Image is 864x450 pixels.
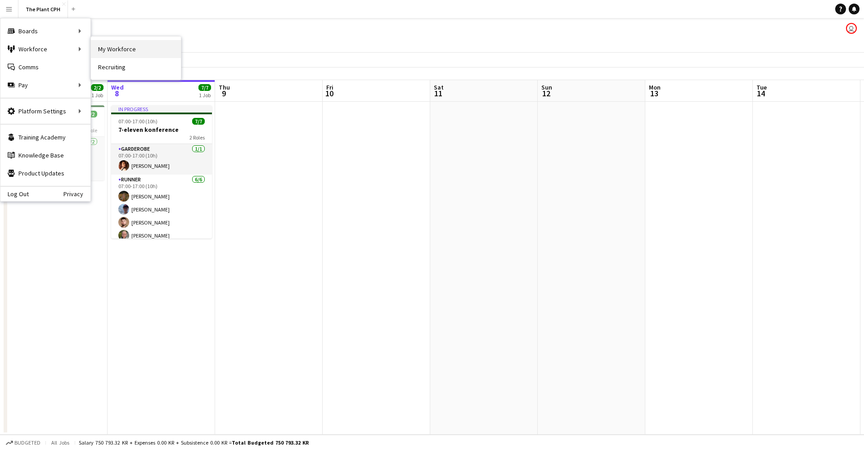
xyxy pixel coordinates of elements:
button: Budgeted [4,438,42,448]
span: Mon [649,83,661,91]
span: 7/7 [192,118,205,125]
h3: 7-eleven konference [111,126,212,134]
span: 12 [540,88,552,99]
span: All jobs [49,439,71,446]
a: Training Academy [0,128,90,146]
div: Pay [0,76,90,94]
app-card-role: Garderobe1/107:00-17:00 (10h)[PERSON_NAME] [111,144,212,175]
div: In progress [111,105,212,112]
a: Knowledge Base [0,146,90,164]
span: Thu [219,83,230,91]
span: 7/7 [198,84,211,91]
a: Privacy [63,190,90,198]
a: Comms [0,58,90,76]
span: 2/2 [91,84,103,91]
span: Fri [326,83,333,91]
span: Sat [434,83,444,91]
app-job-card: In progress07:00-17:00 (10h)7/77-eleven konference2 RolesGarderobe1/107:00-17:00 (10h)[PERSON_NAM... [111,105,212,238]
span: Wed [111,83,124,91]
span: 07:00-17:00 (10h) [118,118,157,125]
span: 2 Roles [189,134,205,141]
span: Tue [756,83,767,91]
div: Salary 750 793.32 KR + Expenses 0.00 KR + Subsistence 0.00 KR = [79,439,309,446]
div: Boards [0,22,90,40]
span: 8 [110,88,124,99]
span: Total Budgeted 750 793.32 KR [232,439,309,446]
app-card-role: Runner6/607:00-17:00 (10h)[PERSON_NAME][PERSON_NAME][PERSON_NAME][PERSON_NAME] [111,175,212,270]
span: Sun [541,83,552,91]
div: 1 Job [91,92,103,99]
div: Workforce [0,40,90,58]
a: Product Updates [0,164,90,182]
span: 10 [325,88,333,99]
span: Budgeted [14,440,40,446]
a: Recruiting [91,58,181,76]
button: The Plant CPH [18,0,68,18]
app-user-avatar: Peter Poulsen [846,23,857,34]
span: 9 [217,88,230,99]
div: 1 Job [199,92,211,99]
a: Log Out [0,190,29,198]
span: 11 [432,88,444,99]
span: 14 [755,88,767,99]
a: My Workforce [91,40,181,58]
span: 13 [648,88,661,99]
div: Platform Settings [0,102,90,120]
